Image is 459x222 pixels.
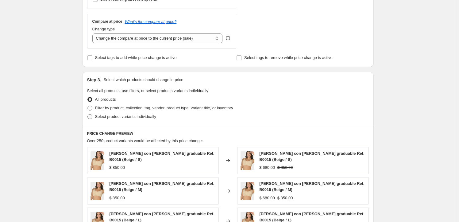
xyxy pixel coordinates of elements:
[91,151,105,170] img: B0015-B-Frente_80x.jpg
[241,151,255,170] img: B0015-B-Frente_80x.jpg
[225,35,231,41] div: help
[277,165,293,171] strike: $ 850.00
[87,77,101,83] h2: Step 3.
[87,88,208,93] span: Select all products, use filters, or select products variants individually
[87,131,369,136] h6: PRICE CHANGE PREVIEW
[244,55,333,60] span: Select tags to remove while price change is active
[92,19,122,24] h3: Compare at price
[259,181,364,192] span: [PERSON_NAME] con [PERSON_NAME] graduable Ref. B0015 (Beige / M)
[95,106,233,110] span: Filter by product, collection, tag, vendor, product type, variant title, or inventory
[259,195,275,201] div: $ 680.00
[103,77,183,83] p: Select which products should change in price
[95,114,156,119] span: Select product variants individually
[95,55,177,60] span: Select tags to add while price change is active
[109,195,125,201] div: $ 850.00
[92,27,115,31] span: Change type
[259,151,364,162] span: [PERSON_NAME] con [PERSON_NAME] graduable Ref. B0015 (Beige / S)
[87,138,203,143] span: Over 250 product variants would be affected by this price change:
[259,165,275,171] div: $ 680.00
[241,182,255,200] img: B0015-B-Frente_80x.jpg
[91,182,105,200] img: B0015-B-Frente_80x.jpg
[125,19,177,24] button: What's the compare at price?
[95,97,116,102] span: All products
[109,151,214,162] span: [PERSON_NAME] con [PERSON_NAME] graduable Ref. B0015 (Beige / S)
[109,181,214,192] span: [PERSON_NAME] con [PERSON_NAME] graduable Ref. B0015 (Beige / M)
[109,165,125,171] div: $ 850.00
[277,195,293,201] strike: $ 850.00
